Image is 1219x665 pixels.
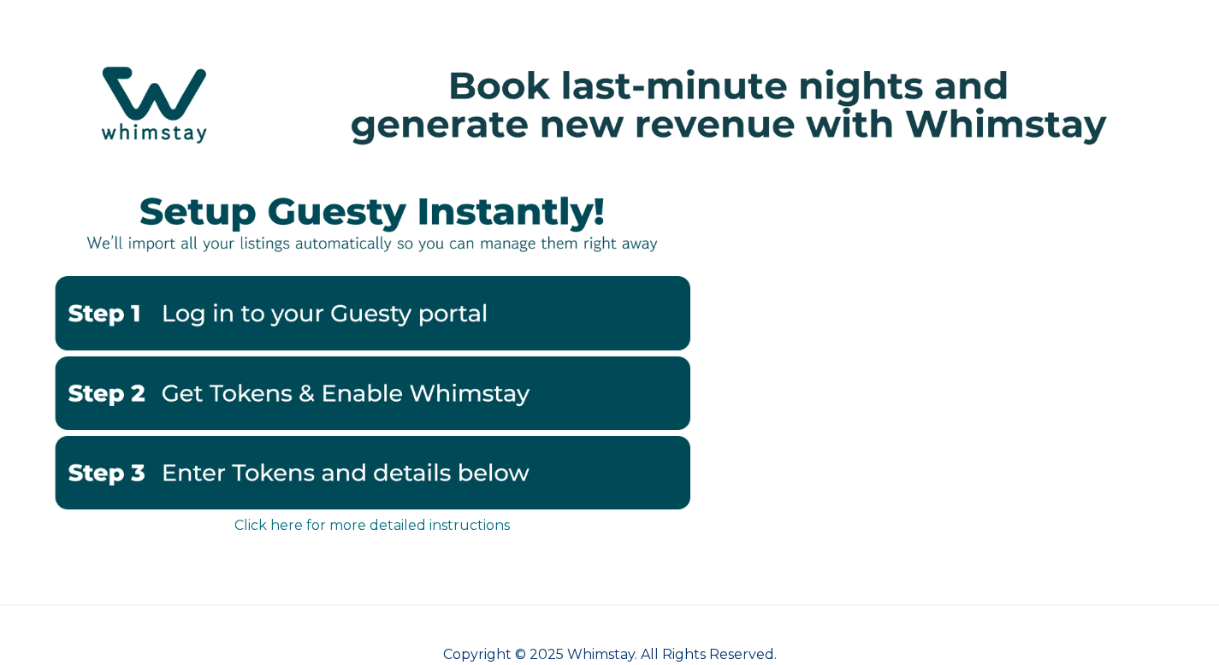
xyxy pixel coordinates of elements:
img: GuestyTokensandenable [54,356,690,430]
p: Copyright © 2025 Whimstay. All Rights Reserved. [54,644,1166,665]
img: Guestystep1-2 [54,276,690,350]
img: EnterbelowGuesty [54,436,690,509]
img: instantlyguesty [54,174,690,269]
a: Click here for more detailed instructions [234,517,510,533]
img: Hubspot header for SSOB (4) [17,42,1202,168]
